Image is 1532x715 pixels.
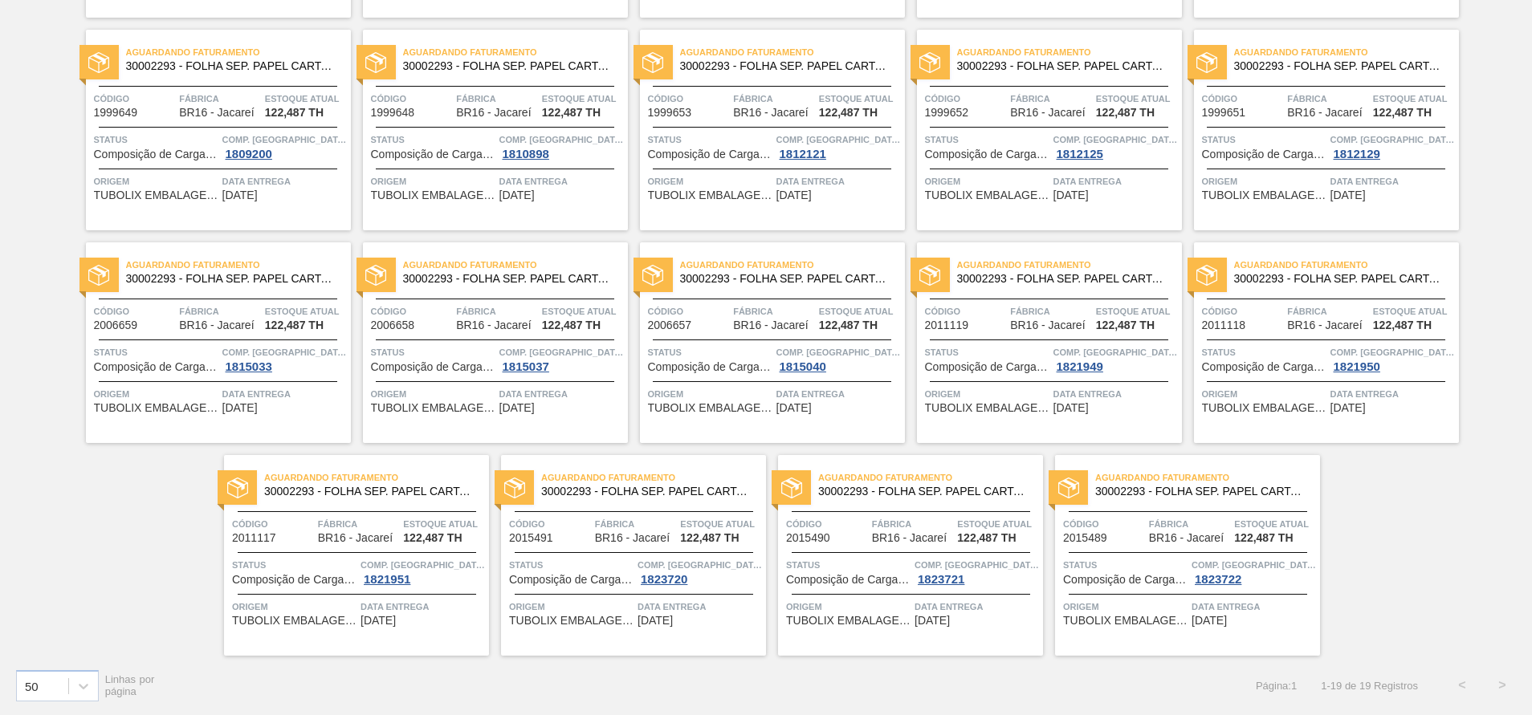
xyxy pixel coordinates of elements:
[1053,344,1178,360] span: Comp. Carga
[1330,386,1455,402] span: Data entrega
[1202,107,1246,119] span: 1999651
[648,361,772,373] span: Composição de Carga Aceita
[541,485,753,498] span: 30002293 - FOLHA SEP. PAPEL CARTAO 1200x1000M 350g
[126,257,351,273] span: Aguardando Faturamento
[25,679,39,693] div: 50
[94,319,138,331] span: 2006659
[680,44,905,60] span: Aguardando Faturamento
[766,455,1043,656] a: statusAguardando Faturamento30002293 - FOLHA SEP. PAPEL CARTAO 1200x1000M 350gCódigo2015490Fábric...
[94,148,218,160] span: Composição de Carga Aceita
[680,273,892,285] span: 30002293 - FOLHA SEP. PAPEL CARTAO 1200x1000M 350g
[179,303,261,319] span: Fábrica
[361,573,414,586] div: 1821951
[504,477,525,498] img: status
[1053,132,1178,160] a: Comp. [GEOGRAPHIC_DATA]1812125
[925,189,1049,201] span: TUBOLIX EMBALAGENS LTDA - TIETE
[733,107,808,119] span: BR16 - Jacareí
[1192,557,1316,586] a: Comp. [GEOGRAPHIC_DATA]1823722
[1063,574,1188,586] span: Composição de Carga Aceita
[265,91,347,107] span: Estoque atual
[957,44,1182,60] span: Aguardando Faturamento
[509,557,634,573] span: Status
[925,148,1049,160] span: Composição de Carga Aceita
[925,361,1049,373] span: Composição de Carga Aceita
[351,242,628,443] a: statusAguardando Faturamento30002293 - FOLHA SEP. PAPEL CARTAO 1200x1000M 350gCódigo2006658Fábric...
[638,599,762,615] span: Data entrega
[1053,344,1178,373] a: Comp. [GEOGRAPHIC_DATA]1821949
[648,189,772,201] span: TUBOLIX EMBALAGENS LTDA - TIETE
[1202,402,1326,414] span: TUBOLIX EMBALAGENS LTDA - TIETE
[1096,303,1178,319] span: Estoque atual
[786,599,911,615] span: Origem
[1095,469,1320,485] span: Aguardando Faturamento
[648,173,772,189] span: Origem
[680,60,892,72] span: 30002293 - FOLHA SEP. PAPEL CARTAO 1200x1000M 350g
[456,107,531,119] span: BR16 - Jacareí
[1373,91,1455,107] span: Estoque atual
[232,599,357,615] span: Origem
[94,344,218,360] span: Status
[1149,516,1231,532] span: Fábrica
[94,132,218,148] span: Status
[1202,386,1326,402] span: Origem
[925,303,1007,319] span: Código
[499,189,535,201] span: 15/09/2025
[179,319,254,331] span: BR16 - Jacareí
[1330,344,1455,373] a: Comp. [GEOGRAPHIC_DATA]1821950
[403,257,628,273] span: Aguardando Faturamento
[1442,665,1482,705] button: <
[1287,107,1362,119] span: BR16 - Jacareí
[1256,680,1297,692] span: Página : 1
[265,319,324,331] span: 122,487 TH
[456,303,538,319] span: Fábrica
[1010,303,1092,319] span: Fábrica
[733,319,808,331] span: BR16 - Jacareí
[227,477,248,498] img: status
[786,557,911,573] span: Status
[1330,360,1383,373] div: 1821950
[74,242,351,443] a: statusAguardando Faturamento30002293 - FOLHA SEP. PAPEL CARTAO 1200x1000M 350gCódigo2006659Fábric...
[222,360,275,373] div: 1815033
[1096,319,1155,331] span: 122,487 TH
[403,273,615,285] span: 30002293 - FOLHA SEP. PAPEL CARTAO 1200x1000M 350g
[818,485,1030,498] span: 30002293 - FOLHA SEP. PAPEL CARTAO 1200x1000M 350g
[1053,402,1089,414] span: 13/10/2025
[1010,91,1092,107] span: Fábrica
[786,516,868,532] span: Código
[509,532,553,544] span: 2015491
[776,189,812,201] span: 22/09/2025
[1053,173,1178,189] span: Data entrega
[648,402,772,414] span: TUBOLIX EMBALAGENS LTDA - TIETE
[1482,665,1522,705] button: >
[1063,532,1107,544] span: 2015489
[264,469,489,485] span: Aguardando Faturamento
[776,132,901,160] a: Comp. [GEOGRAPHIC_DATA]1812121
[94,189,218,201] span: TUBOLIX EMBALAGENS LTDA - TIETE
[957,532,1016,544] span: 122,487 TH
[499,132,624,148] span: Comp. Carga
[542,91,624,107] span: Estoque atual
[1063,599,1188,615] span: Origem
[905,242,1182,443] a: statusAguardando Faturamento30002293 - FOLHA SEP. PAPEL CARTAO 1200x1000M 350gCódigo2011119Fábric...
[1063,516,1145,532] span: Código
[371,91,453,107] span: Código
[786,532,830,544] span: 2015490
[222,386,347,402] span: Data entrega
[499,386,624,402] span: Data entrega
[680,532,739,544] span: 122,487 TH
[318,516,400,532] span: Fábrica
[680,516,762,532] span: Estoque atual
[542,319,601,331] span: 122,487 TH
[1234,44,1459,60] span: Aguardando Faturamento
[126,60,338,72] span: 30002293 - FOLHA SEP. PAPEL CARTAO 1200x1000M 350g
[1202,173,1326,189] span: Origem
[1330,173,1455,189] span: Data entrega
[1192,615,1227,627] span: 24/10/2025
[957,273,1169,285] span: 30002293 - FOLHA SEP. PAPEL CARTAO 1200x1000M 350g
[232,532,276,544] span: 2011117
[1330,402,1366,414] span: 15/10/2025
[1053,132,1178,148] span: Comp. Carga
[1149,532,1224,544] span: BR16 - Jacareí
[648,132,772,148] span: Status
[94,173,218,189] span: Origem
